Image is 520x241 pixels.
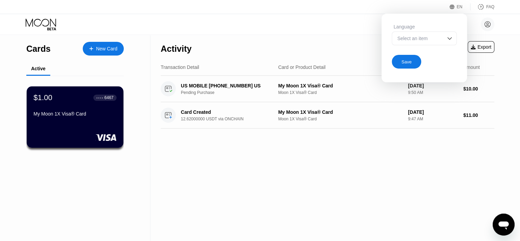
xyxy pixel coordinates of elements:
div: Save [401,59,412,65]
div: New Card [96,46,117,52]
div: Amount [463,64,480,70]
div: [DATE] [408,83,458,88]
div: Active [31,66,45,71]
div: 9:50 AM [408,90,458,95]
div: EN [457,4,463,9]
div: Language [392,24,457,29]
div: [DATE] [408,109,458,115]
div: Save [392,52,457,69]
div: Export [471,44,491,50]
div: Card Created [181,109,275,115]
div: Card or Product Detail [278,64,326,70]
div: Transaction Detail [161,64,199,70]
div: My Moon 1X Visa® Card [278,109,403,115]
div: Moon 1X Visa® Card [278,117,403,121]
div: EN [450,3,470,10]
div: 12.62000000 USDT via ONCHAIN [181,117,282,121]
div: $1.00● ● ● ●6467My Moon 1X Visa® Card [27,86,123,148]
div: My Moon 1X Visa® Card [278,83,403,88]
iframe: Button to launch messaging window [493,214,515,236]
div: Cards [26,44,51,54]
div: US MOBILE [PHONE_NUMBER] US [181,83,275,88]
div: Select an item [396,36,443,41]
div: $10.00 [463,86,494,92]
div: My Moon 1X Visa® Card [34,111,117,117]
div: $1.00 [34,93,52,102]
div: Activity [161,44,191,54]
div: FAQ [470,3,494,10]
div: Pending Purchase [181,90,282,95]
div: ● ● ● ● [96,97,103,99]
div: Export [468,41,494,53]
div: US MOBILE [PHONE_NUMBER] USPending PurchaseMy Moon 1X Visa® CardMoon 1X Visa® Card[DATE]9:50 AM$1... [161,76,494,102]
div: FAQ [486,4,494,9]
div: 6467 [104,95,114,100]
div: New Card [83,42,124,56]
div: $11.00 [463,112,494,118]
div: 9:47 AM [408,117,458,121]
div: Card Created12.62000000 USDT via ONCHAINMy Moon 1X Visa® CardMoon 1X Visa® Card[DATE]9:47 AM$11.00 [161,102,494,129]
div: Moon 1X Visa® Card [278,90,403,95]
